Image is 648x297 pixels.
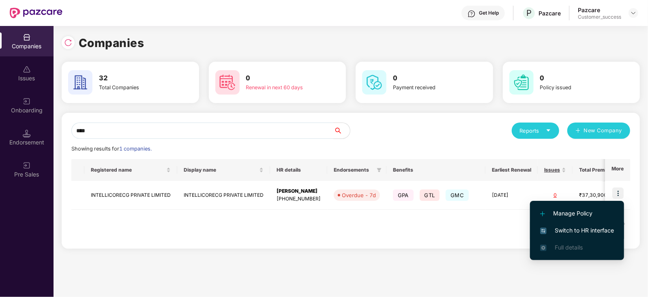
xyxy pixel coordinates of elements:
img: svg+xml;base64,PHN2ZyB4bWxucz0iaHR0cDovL3d3dy53My5vcmcvMjAwMC9zdmciIHdpZHRoPSIxNiIgaGVpZ2h0PSIxNi... [540,228,547,234]
div: Get Help [479,10,499,16]
img: svg+xml;base64,PHN2ZyBpZD0iQ29tcGFuaWVzIiB4bWxucz0iaHR0cDovL3d3dy53My5vcmcvMjAwMC9zdmciIHdpZHRoPS... [23,33,31,41]
div: Payment received [393,84,463,92]
img: svg+xml;base64,PHN2ZyB4bWxucz0iaHR0cDovL3d3dy53My5vcmcvMjAwMC9zdmciIHdpZHRoPSI2MCIgaGVpZ2h0PSI2MC... [362,70,386,95]
div: ₹37,30,900.1 [579,192,620,199]
img: svg+xml;base64,PHN2ZyB3aWR0aD0iMjAiIGhlaWdodD0iMjAiIHZpZXdCb3g9IjAgMCAyMCAyMCIgZmlsbD0ibm9uZSIgeG... [23,161,31,170]
span: filter [375,165,383,175]
span: filter [377,168,382,172]
img: svg+xml;base64,PHN2ZyB4bWxucz0iaHR0cDovL3d3dy53My5vcmcvMjAwMC9zdmciIHdpZHRoPSIxMi4yMDEiIGhlaWdodD... [540,211,545,216]
h3: 0 [540,73,610,84]
span: Full details [555,244,583,251]
div: Reports [520,127,551,135]
div: Pazcare [578,6,621,14]
th: More [605,159,630,181]
h3: 0 [246,73,316,84]
div: [PERSON_NAME] [277,187,321,195]
td: INTELLICORECG PRIVATE LIMITED [177,181,270,210]
td: INTELLICORECG PRIVATE LIMITED [84,181,177,210]
th: Issues [538,159,573,181]
span: Display name [184,167,257,173]
div: Policy issued [540,84,610,92]
th: Earliest Renewal [485,159,538,181]
img: svg+xml;base64,PHN2ZyB4bWxucz0iaHR0cDovL3d3dy53My5vcmcvMjAwMC9zdmciIHdpZHRoPSI2MCIgaGVpZ2h0PSI2MC... [215,70,240,95]
div: Overdue - 7d [342,191,376,199]
span: GMC [446,189,469,201]
span: caret-down [546,128,551,133]
span: P [526,8,532,18]
div: Renewal in next 60 days [246,84,316,92]
img: svg+xml;base64,PHN2ZyB4bWxucz0iaHR0cDovL3d3dy53My5vcmcvMjAwMC9zdmciIHdpZHRoPSIxNi4zNjMiIGhlaWdodD... [540,245,547,251]
img: svg+xml;base64,PHN2ZyBpZD0iSGVscC0zMngzMiIgeG1sbnM9Imh0dHA6Ly93d3cudzMub3JnLzIwMDAvc3ZnIiB3aWR0aD... [468,10,476,18]
img: svg+xml;base64,PHN2ZyB4bWxucz0iaHR0cDovL3d3dy53My5vcmcvMjAwMC9zdmciIHdpZHRoPSI2MCIgaGVpZ2h0PSI2MC... [509,70,534,95]
h3: 0 [393,73,463,84]
button: plusNew Company [567,123,630,139]
span: Endorsements [334,167,373,173]
img: svg+xml;base64,PHN2ZyB3aWR0aD0iMjAiIGhlaWdodD0iMjAiIHZpZXdCb3g9IjAgMCAyMCAyMCIgZmlsbD0ibm9uZSIgeG... [23,97,31,105]
th: Registered name [84,159,177,181]
span: Total Premium [579,167,614,173]
span: Switch to HR interface [540,226,614,235]
th: Total Premium [573,159,626,181]
img: svg+xml;base64,PHN2ZyBpZD0iRHJvcGRvd24tMzJ4MzIiIHhtbG5zPSJodHRwOi8vd3d3LnczLm9yZy8yMDAwL3N2ZyIgd2... [630,10,637,16]
div: Pazcare [539,9,561,17]
span: Registered name [91,167,165,173]
img: New Pazcare Logo [10,8,62,18]
span: Manage Policy [540,209,614,218]
th: Display name [177,159,270,181]
span: GTL [420,189,440,201]
div: Total Companies [99,84,169,92]
img: svg+xml;base64,PHN2ZyBpZD0iSXNzdWVzX2Rpc2FibGVkIiB4bWxucz0iaHR0cDovL3d3dy53My5vcmcvMjAwMC9zdmciIH... [23,65,31,73]
th: HR details [270,159,327,181]
h3: 32 [99,73,169,84]
td: [DATE] [485,181,538,210]
img: svg+xml;base64,PHN2ZyB3aWR0aD0iMTQuNSIgaGVpZ2h0PSIxNC41IiB2aWV3Qm94PSIwIDAgMTYgMTYiIGZpbGw9Im5vbm... [23,129,31,138]
span: Issues [544,167,560,173]
span: Showing results for [71,146,152,152]
h1: Companies [79,34,144,52]
button: search [333,123,350,139]
th: Benefits [386,159,485,181]
div: Customer_success [578,14,621,20]
img: svg+xml;base64,PHN2ZyB4bWxucz0iaHR0cDovL3d3dy53My5vcmcvMjAwMC9zdmciIHdpZHRoPSI2MCIgaGVpZ2h0PSI2MC... [68,70,92,95]
span: 1 companies. [119,146,152,152]
div: [PHONE_NUMBER] [277,195,321,203]
span: New Company [584,127,622,135]
span: plus [575,128,581,134]
span: GPA [393,189,414,201]
img: icon [612,187,624,199]
img: svg+xml;base64,PHN2ZyBpZD0iUmVsb2FkLTMyeDMyIiB4bWxucz0iaHR0cDovL3d3dy53My5vcmcvMjAwMC9zdmciIHdpZH... [64,39,72,47]
span: search [333,127,350,134]
div: 0 [544,192,566,199]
